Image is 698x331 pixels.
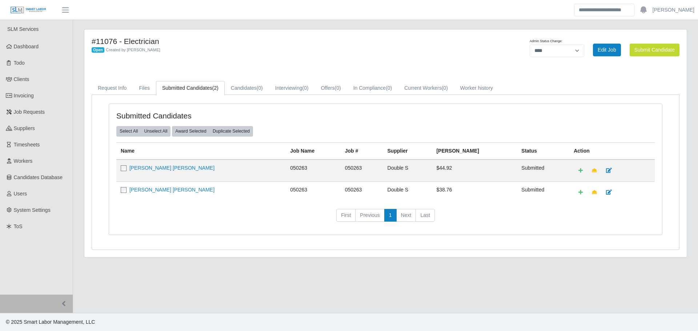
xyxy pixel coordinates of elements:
[92,37,430,46] h4: #11076 - Electrician
[14,125,35,131] span: Suppliers
[257,85,263,91] span: (0)
[341,181,383,203] td: 050263
[225,81,269,95] a: Candidates
[14,158,33,164] span: Workers
[347,81,398,95] a: In Compliance
[14,207,51,213] span: System Settings
[587,164,602,177] a: Make Team Lead
[92,81,133,95] a: Request Info
[116,209,655,228] nav: pagination
[10,6,47,14] img: SLM Logo
[14,223,23,229] span: ToS
[141,126,171,136] button: Unselect All
[116,126,171,136] div: bulk actions
[6,319,95,325] span: © 2025 Smart Labor Management, LLC
[384,209,397,222] a: 1
[14,76,29,82] span: Clients
[432,160,517,182] td: $44.92
[14,174,63,180] span: Candidates Database
[432,142,517,160] th: [PERSON_NAME]
[398,81,454,95] a: Current Workers
[116,142,286,160] th: Name
[7,26,39,32] span: SLM Services
[315,81,347,95] a: Offers
[172,126,210,136] button: Award Selected
[212,85,218,91] span: (2)
[530,39,562,44] label: Admin Status Change:
[593,44,621,56] a: Edit Job
[116,126,141,136] button: Select All
[133,81,156,95] a: Files
[116,111,334,120] h4: Submitted Candidates
[129,187,214,193] a: [PERSON_NAME] [PERSON_NAME]
[341,160,383,182] td: 050263
[14,109,45,115] span: Job Requests
[172,126,253,136] div: bulk actions
[653,6,694,14] a: [PERSON_NAME]
[517,160,569,182] td: submitted
[286,142,340,160] th: Job Name
[630,44,679,56] button: Submit Candidate
[106,48,160,52] span: Created by [PERSON_NAME]
[383,142,432,160] th: Supplier
[383,181,432,203] td: Double S
[442,85,448,91] span: (0)
[92,47,104,53] span: Open
[269,81,315,95] a: Interviewing
[587,186,602,199] a: Make Team Lead
[156,81,225,95] a: Submitted Candidates
[286,160,340,182] td: 050263
[574,186,587,199] a: Add Default Cost Code
[569,142,655,160] th: Action
[386,85,392,91] span: (0)
[14,191,27,197] span: Users
[517,181,569,203] td: submitted
[14,44,39,49] span: Dashboard
[432,181,517,203] td: $38.76
[341,142,383,160] th: Job #
[129,165,214,171] a: [PERSON_NAME] [PERSON_NAME]
[286,181,340,203] td: 050263
[302,85,309,91] span: (0)
[454,81,499,95] a: Worker history
[574,4,634,16] input: Search
[14,142,40,148] span: Timesheets
[209,126,253,136] button: Duplicate Selected
[383,160,432,182] td: Double S
[574,164,587,177] a: Add Default Cost Code
[14,60,25,66] span: Todo
[517,142,569,160] th: Status
[335,85,341,91] span: (0)
[14,93,34,98] span: Invoicing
